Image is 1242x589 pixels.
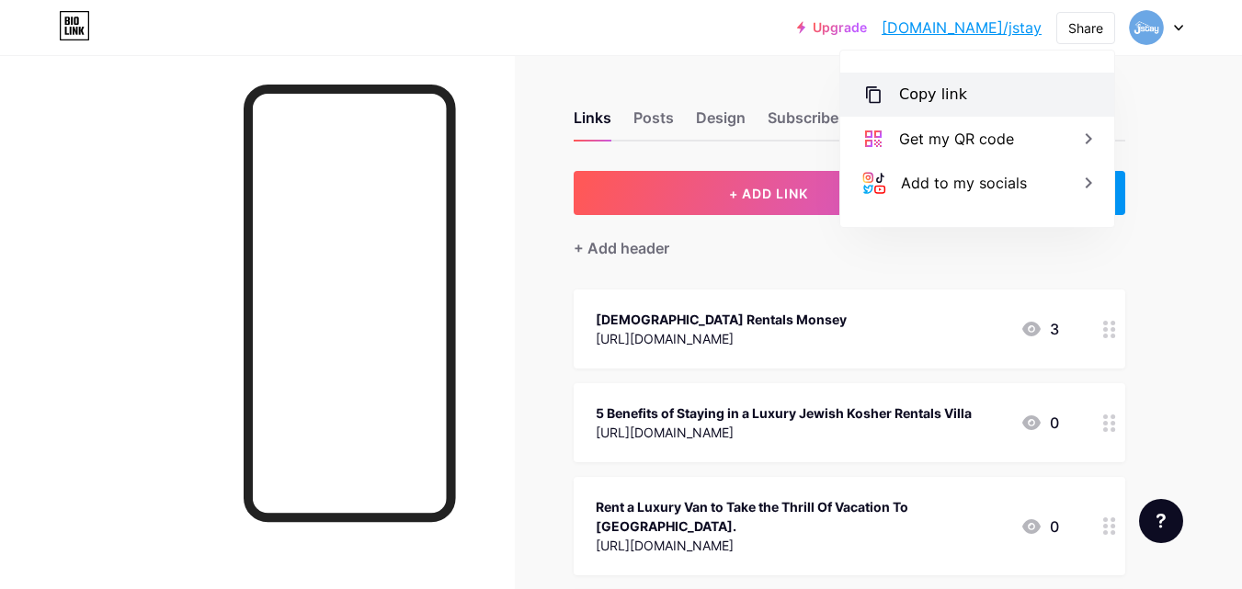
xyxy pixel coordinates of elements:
img: jstay [1129,10,1164,45]
a: [DOMAIN_NAME]/jstay [882,17,1042,39]
div: [URL][DOMAIN_NAME] [596,423,972,442]
div: [URL][DOMAIN_NAME] [596,536,1006,555]
div: 0 [1020,515,1059,538]
button: + ADD LINK [574,171,964,215]
div: 0 [1020,412,1059,434]
div: Design [696,107,746,140]
div: Subscribers [768,107,878,140]
a: Upgrade [797,20,867,35]
span: + ADD LINK [729,186,808,201]
div: [DEMOGRAPHIC_DATA] Rentals Monsey [596,310,847,329]
div: + Add header [574,237,669,259]
div: Get my QR code [899,128,1014,150]
div: Share [1068,18,1103,38]
div: Copy link [899,84,967,106]
div: Posts [633,107,674,140]
div: Links [574,107,611,140]
div: 5 Benefits of Staying in a Luxury Jewish Kosher Rentals Villa [596,403,972,423]
div: Add to my socials [901,172,1027,194]
div: 3 [1020,318,1059,340]
div: [URL][DOMAIN_NAME] [596,329,847,348]
div: Rent a Luxury Van to Take the Thrill Of Vacation To [GEOGRAPHIC_DATA]. [596,497,1006,536]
